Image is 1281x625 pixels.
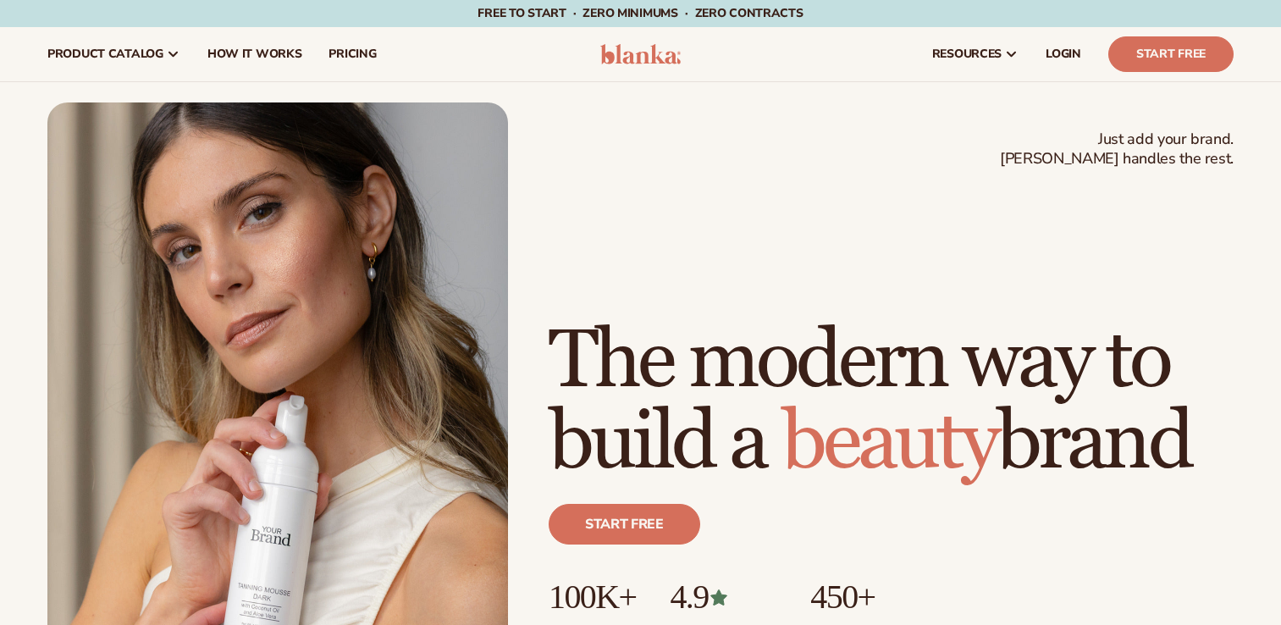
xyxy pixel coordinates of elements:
[919,27,1032,81] a: resources
[207,47,302,61] span: How It Works
[478,5,803,21] span: Free to start · ZERO minimums · ZERO contracts
[47,47,163,61] span: product catalog
[194,27,316,81] a: How It Works
[549,578,636,616] p: 100K+
[781,393,997,492] span: beauty
[1000,130,1234,169] span: Just add your brand. [PERSON_NAME] handles the rest.
[670,578,776,616] p: 4.9
[932,47,1002,61] span: resources
[549,321,1234,484] h1: The modern way to build a brand
[34,27,194,81] a: product catalog
[810,578,938,616] p: 450+
[329,47,376,61] span: pricing
[1046,47,1081,61] span: LOGIN
[549,504,700,545] a: Start free
[1032,27,1095,81] a: LOGIN
[600,44,681,64] img: logo
[1108,36,1234,72] a: Start Free
[315,27,389,81] a: pricing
